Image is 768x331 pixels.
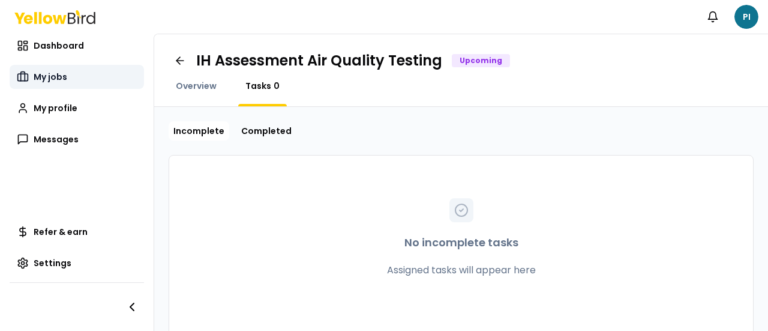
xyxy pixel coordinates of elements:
[404,234,518,251] p: No incomplete tasks
[34,257,71,269] span: Settings
[387,263,536,278] p: Assigned tasks will appear here
[169,121,229,141] a: Incomplete
[34,40,84,52] span: Dashboard
[176,80,217,92] span: Overview
[10,65,144,89] a: My jobs
[236,121,296,141] a: Completed
[245,80,271,92] span: Tasks
[10,251,144,275] a: Settings
[10,127,144,151] a: Messages
[196,51,442,70] h1: IH Assessment Air Quality Testing
[734,5,758,29] span: PI
[169,80,224,92] a: Overview
[34,71,67,83] span: My jobs
[238,80,287,92] a: Tasks0
[34,102,77,114] span: My profile
[10,34,144,58] a: Dashboard
[34,226,88,238] span: Refer & earn
[34,133,79,145] span: Messages
[452,54,510,67] div: Upcoming
[10,220,144,244] a: Refer & earn
[10,96,144,120] a: My profile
